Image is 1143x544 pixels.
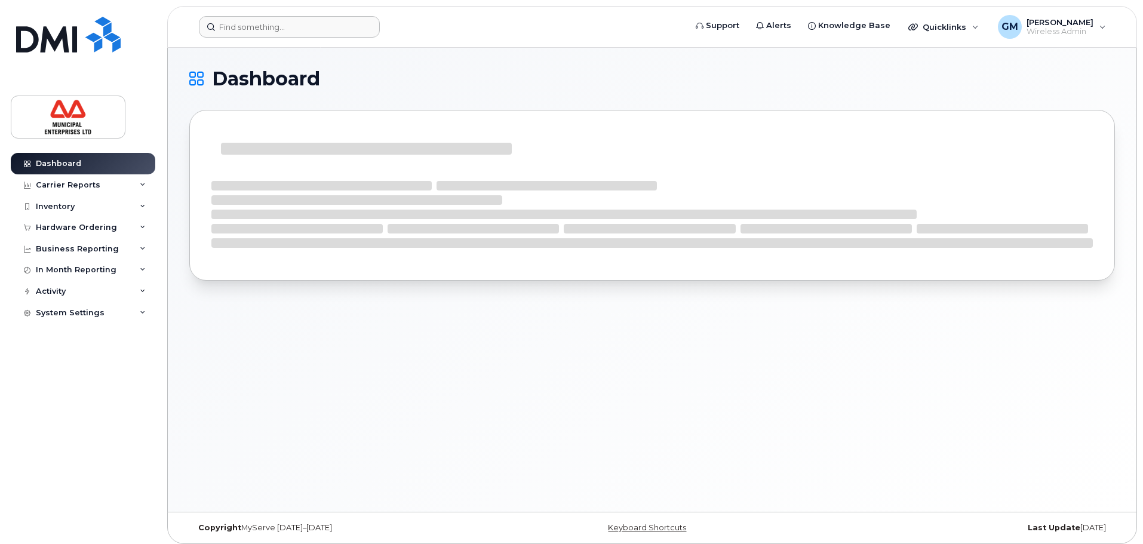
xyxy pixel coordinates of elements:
span: Dashboard [212,70,320,88]
div: MyServe [DATE]–[DATE] [189,523,498,533]
a: Keyboard Shortcuts [608,523,686,532]
div: [DATE] [806,523,1115,533]
strong: Last Update [1028,523,1080,532]
strong: Copyright [198,523,241,532]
